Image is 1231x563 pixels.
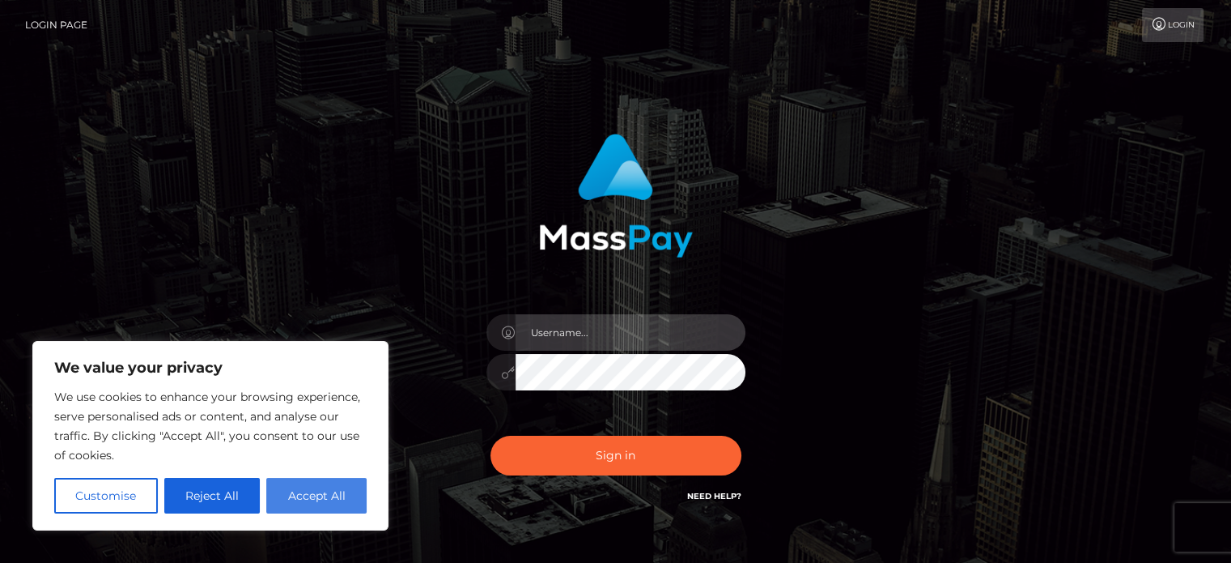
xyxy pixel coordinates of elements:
input: Username... [516,314,745,351]
button: Customise [54,478,158,514]
a: Login [1142,8,1203,42]
img: MassPay Login [539,134,693,258]
p: We use cookies to enhance your browsing experience, serve personalised ads or content, and analys... [54,387,367,465]
button: Reject All [164,478,261,514]
div: We value your privacy [32,341,388,531]
button: Sign in [490,436,741,476]
a: Need Help? [687,491,741,501]
button: Accept All [266,478,367,514]
p: We value your privacy [54,358,367,377]
a: Login Page [25,8,87,42]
